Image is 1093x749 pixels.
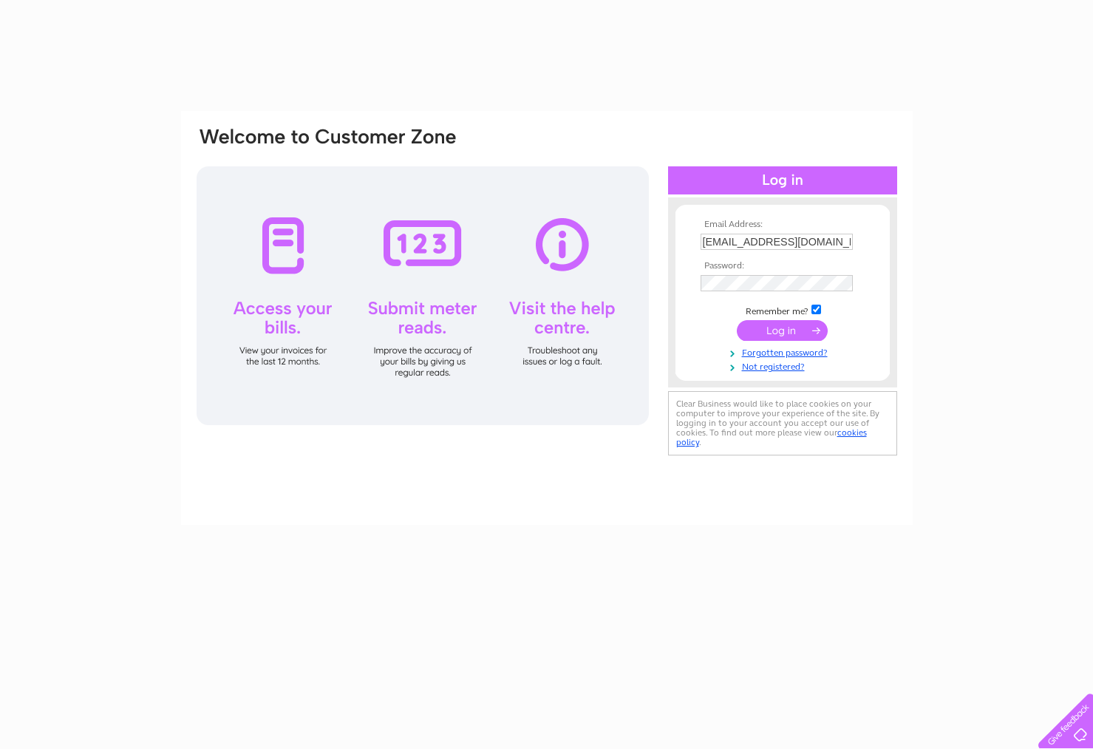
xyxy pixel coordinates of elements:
[668,391,897,455] div: Clear Business would like to place cookies on your computer to improve your experience of the sit...
[697,261,868,271] th: Password:
[676,427,867,447] a: cookies policy
[701,359,868,373] a: Not registered?
[697,220,868,230] th: Email Address:
[701,345,868,359] a: Forgotten password?
[737,320,828,341] input: Submit
[697,302,868,317] td: Remember me?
